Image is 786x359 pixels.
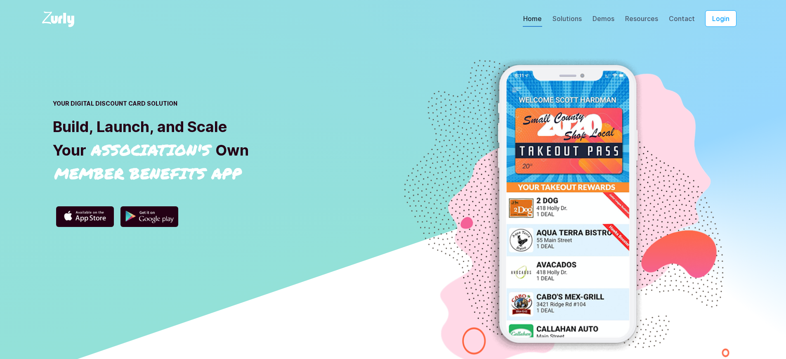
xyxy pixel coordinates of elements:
span: association's [90,141,212,158]
button: Login [705,10,736,27]
a: Contact [668,14,695,27]
h1: Build, Launch, and Scale [53,118,393,183]
a: Resources [625,14,659,27]
a: Home [523,14,542,27]
span: member benefits app [53,164,243,182]
div: Solutions [552,14,582,28]
h2: YOUR DIGITAL DISCOUNT CARD SOLUTION [53,99,393,108]
img: Logo [40,10,79,28]
a: Demos [592,14,615,27]
a: Login [695,14,746,23]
